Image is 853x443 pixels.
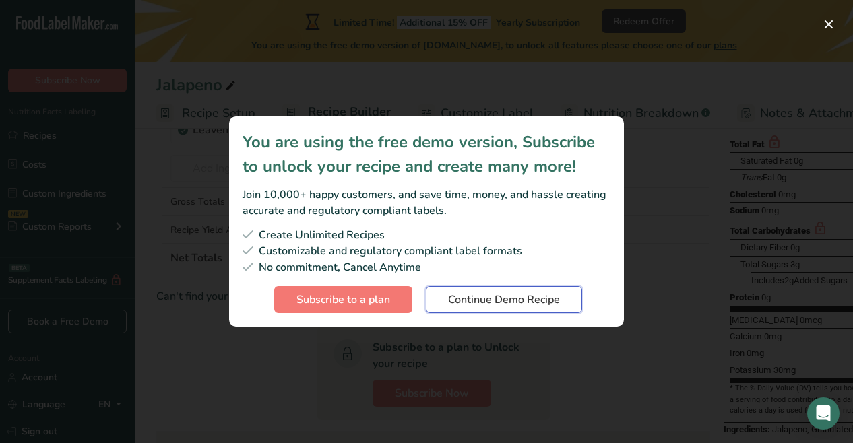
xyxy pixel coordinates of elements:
[807,397,840,430] div: Open Intercom Messenger
[243,186,610,219] div: Join 10,000+ happy customers, and save time, money, and hassle creating accurate and regulatory c...
[448,292,560,308] span: Continue Demo Recipe
[243,130,610,178] div: You are using the free demo version, Subscribe to unlock your recipe and create many more!
[274,286,412,313] button: Subscribe to a plan
[426,286,582,313] button: Continue Demo Recipe
[243,227,610,243] div: Create Unlimited Recipes
[243,259,610,275] div: No commitment, Cancel Anytime
[296,292,390,308] span: Subscribe to a plan
[243,243,610,259] div: Customizable and regulatory compliant label formats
